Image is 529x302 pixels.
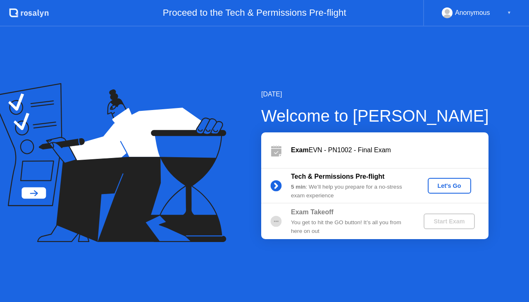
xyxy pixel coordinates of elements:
[291,173,384,180] b: Tech & Permissions Pre-flight
[431,182,468,189] div: Let's Go
[424,213,474,229] button: Start Exam
[261,103,489,128] div: Welcome to [PERSON_NAME]
[291,218,410,235] div: You get to hit the GO button! It’s all you from here on out
[261,89,489,99] div: [DATE]
[455,7,490,18] div: Anonymous
[291,145,488,155] div: EVN - PN1002 - Final Exam
[291,183,410,200] div: : We’ll help you prepare for a no-stress exam experience
[427,218,471,225] div: Start Exam
[428,178,471,194] button: Let's Go
[291,184,306,190] b: 5 min
[291,209,334,216] b: Exam Takeoff
[291,146,309,153] b: Exam
[507,7,511,18] div: ▼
